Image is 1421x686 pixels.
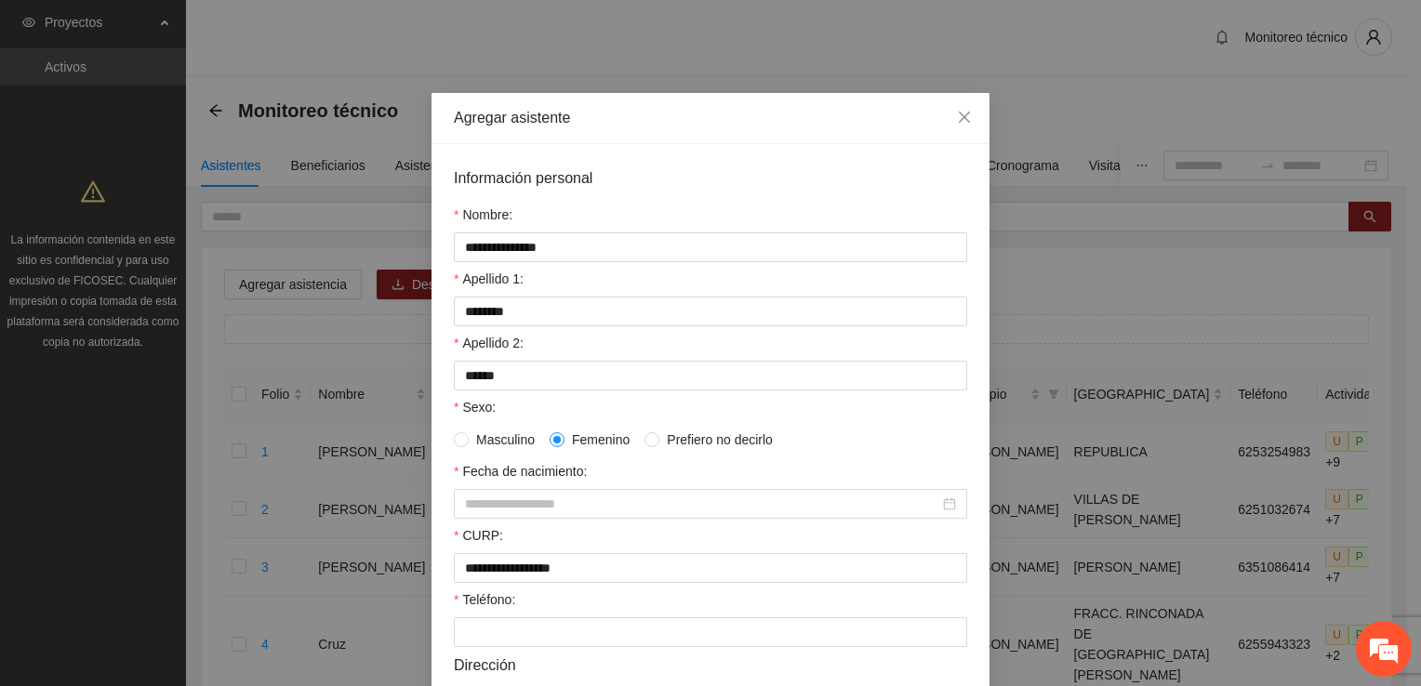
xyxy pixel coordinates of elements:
[454,589,515,610] label: Teléfono:
[454,166,592,190] span: Información personal
[957,110,972,125] span: close
[454,333,524,353] label: Apellido 2:
[469,429,542,450] span: Masculino
[454,617,967,647] input: Teléfono:
[564,429,637,450] span: Femenino
[454,297,967,326] input: Apellido 1:
[454,361,967,390] input: Apellido 2:
[939,93,989,143] button: Close
[454,269,524,289] label: Apellido 1:
[454,525,503,546] label: CURP:
[454,461,587,482] label: Fecha de nacimiento:
[465,494,939,514] input: Fecha de nacimiento:
[454,232,967,262] input: Nombre:
[454,653,516,677] span: Dirección
[659,429,780,450] span: Prefiero no decirlo
[454,553,967,583] input: CURP:
[454,397,496,417] label: Sexo:
[454,204,512,225] label: Nombre:
[454,108,967,128] div: Agregar asistente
